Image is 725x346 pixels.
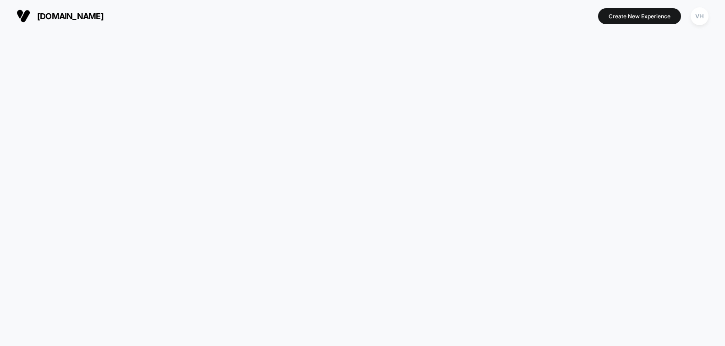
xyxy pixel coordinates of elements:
button: Create New Experience [598,8,681,24]
button: [DOMAIN_NAME] [14,9,106,23]
img: Visually logo [16,9,30,23]
button: VH [688,7,711,26]
div: VH [691,7,709,25]
span: [DOMAIN_NAME] [37,11,104,21]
